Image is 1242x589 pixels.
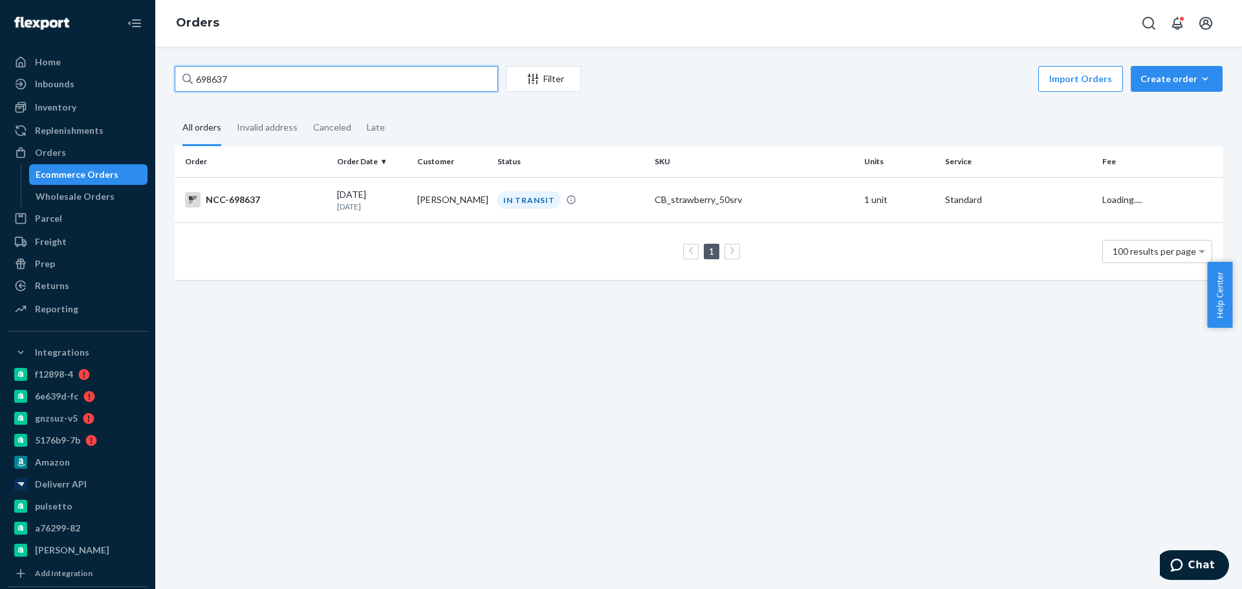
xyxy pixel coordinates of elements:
[8,275,147,296] a: Returns
[8,540,147,561] a: [PERSON_NAME]
[1193,10,1219,36] button: Open account menu
[8,474,147,495] a: Deliverr API
[35,522,80,535] div: a76299-82
[122,10,147,36] button: Close Navigation
[507,72,580,85] div: Filter
[35,412,78,425] div: gnzsuz-v5
[14,17,69,30] img: Flexport logo
[8,386,147,407] a: 6e639d-fc
[35,568,93,579] div: Add Integration
[35,434,80,447] div: 5176b9-7b
[35,101,76,114] div: Inventory
[35,368,73,381] div: f12898-4
[36,190,114,203] div: Wholesale Orders
[1164,10,1190,36] button: Open notifications
[655,193,854,206] div: CB_strawberry_50srv
[8,408,147,429] a: gnzsuz-v5
[35,390,78,403] div: 6e639d-fc
[175,146,332,177] th: Order
[8,208,147,229] a: Parcel
[332,146,412,177] th: Order Date
[940,146,1097,177] th: Service
[859,177,939,222] td: 1 unit
[176,16,219,30] a: Orders
[649,146,859,177] th: SKU
[313,111,351,144] div: Canceled
[8,253,147,274] a: Prep
[8,97,147,118] a: Inventory
[29,186,148,207] a: Wholesale Orders
[1160,550,1229,583] iframe: Opens a widget where you can chat to one of our agents
[35,257,55,270] div: Prep
[1038,66,1123,92] button: Import Orders
[8,142,147,163] a: Orders
[29,164,148,185] a: Ecommerce Orders
[35,303,78,316] div: Reporting
[1140,72,1213,85] div: Create order
[35,212,62,225] div: Parcel
[35,500,72,513] div: pulsetto
[35,544,109,557] div: [PERSON_NAME]
[706,246,717,257] a: Page 1 is your current page
[1113,246,1196,257] span: 100 results per page
[417,156,487,167] div: Customer
[8,364,147,385] a: f12898-4
[1097,146,1223,177] th: Fee
[1136,10,1162,36] button: Open Search Box
[35,456,70,469] div: Amazon
[35,478,87,491] div: Deliverr API
[237,111,298,144] div: Invalid address
[859,146,939,177] th: Units
[35,279,69,292] div: Returns
[8,342,147,363] button: Integrations
[166,5,230,42] ol: breadcrumbs
[175,66,498,92] input: Search orders
[497,191,561,209] div: IN TRANSIT
[8,52,147,72] a: Home
[35,124,103,137] div: Replenishments
[8,120,147,141] a: Replenishments
[182,111,221,146] div: All orders
[35,346,89,359] div: Integrations
[35,146,66,159] div: Orders
[8,452,147,473] a: Amazon
[337,201,407,212] p: [DATE]
[337,188,407,212] div: [DATE]
[35,235,67,248] div: Freight
[35,78,74,91] div: Inbounds
[8,430,147,451] a: 5176b9-7b
[8,74,147,94] a: Inbounds
[8,566,147,581] a: Add Integration
[367,111,385,144] div: Late
[492,146,649,177] th: Status
[1097,177,1223,222] td: Loading....
[8,496,147,517] a: pulsetto
[185,192,327,208] div: NCC-698637
[412,177,492,222] td: [PERSON_NAME]
[1131,66,1223,92] button: Create order
[1207,262,1232,328] button: Help Center
[945,193,1092,206] p: Standard
[8,231,147,252] a: Freight
[35,56,61,69] div: Home
[36,168,118,181] div: Ecommerce Orders
[8,518,147,539] a: a76299-82
[506,66,581,92] button: Filter
[8,299,147,319] a: Reporting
